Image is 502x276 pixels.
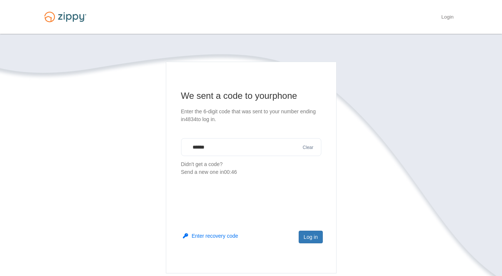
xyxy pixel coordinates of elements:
[301,144,316,151] button: Clear
[181,168,321,176] div: Send a new one in 00:46
[441,14,453,22] a: Login
[181,108,321,123] p: Enter the 6-digit code that was sent to your number ending in 4834 to log in.
[181,160,321,176] p: Didn't get a code?
[183,232,238,240] button: Enter recovery code
[181,90,321,102] h1: We sent a code to your phone
[299,231,322,243] button: Log in
[40,8,91,26] img: Logo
